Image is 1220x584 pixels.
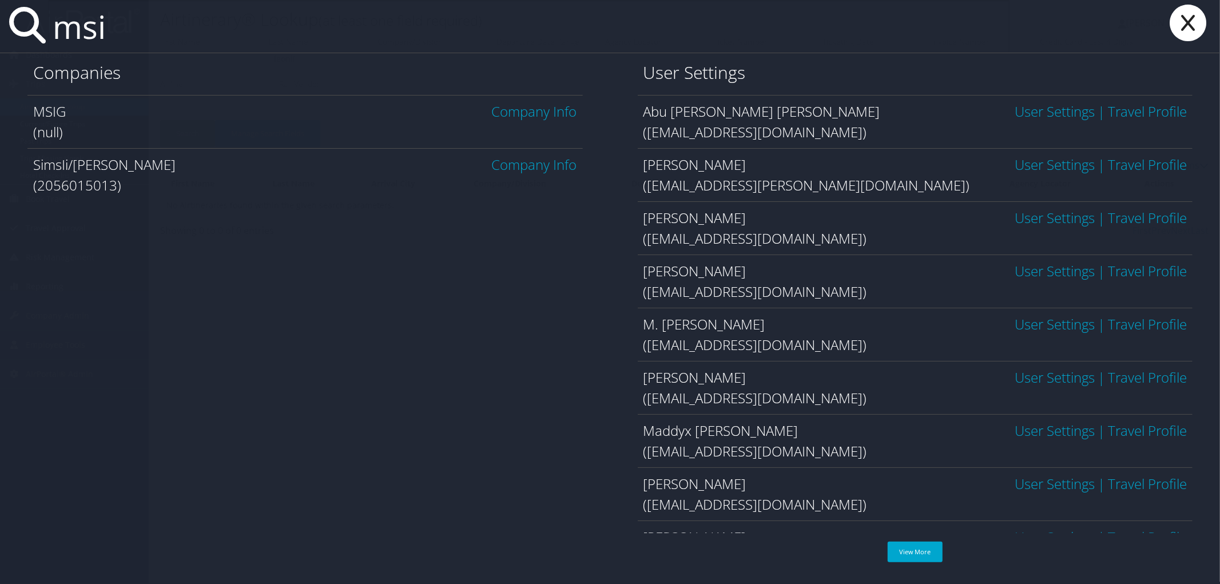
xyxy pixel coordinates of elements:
a: User Settings [1015,368,1095,387]
div: ([EMAIL_ADDRESS][DOMAIN_NAME]) [643,494,1187,515]
div: ([EMAIL_ADDRESS][DOMAIN_NAME]) [643,441,1187,462]
a: User Settings [1015,261,1095,280]
span: [PERSON_NAME] [643,368,746,387]
div: ([EMAIL_ADDRESS][DOMAIN_NAME]) [643,388,1187,408]
span: [PERSON_NAME] [643,527,746,546]
span: [PERSON_NAME] [643,155,746,174]
a: View OBT Profile [1108,474,1187,493]
div: ([EMAIL_ADDRESS][PERSON_NAME][DOMAIN_NAME]) [643,175,1187,196]
span: [PERSON_NAME] [643,261,746,280]
span: SimsIi/[PERSON_NAME] [33,155,176,174]
span: | [1095,527,1108,546]
span: M. [PERSON_NAME] [643,315,765,333]
span: | [1095,368,1108,387]
div: (2056015013) [33,175,577,196]
span: | [1095,155,1108,174]
a: View OBT Profile [1108,208,1187,227]
div: ([EMAIL_ADDRESS][DOMAIN_NAME]) [643,335,1187,355]
span: | [1095,102,1108,121]
span: [PERSON_NAME] [643,208,746,227]
a: View OBT Profile [1108,368,1187,387]
a: User Settings [1015,208,1095,227]
a: View OBT Profile [1108,527,1187,546]
span: | [1095,208,1108,227]
a: User Settings [1015,527,1095,546]
div: ([EMAIL_ADDRESS][DOMAIN_NAME]) [643,122,1187,142]
a: Company Info [492,102,577,121]
a: Company Info [492,155,577,174]
span: | [1095,315,1108,333]
span: Maddyx [PERSON_NAME] [643,421,798,440]
a: View OBT Profile [1108,421,1187,440]
a: View OBT Profile [1108,155,1187,174]
a: User Settings [1015,315,1095,333]
span: | [1095,474,1108,493]
a: User Settings [1015,421,1095,440]
div: ([EMAIL_ADDRESS][DOMAIN_NAME]) [643,228,1187,249]
div: ([EMAIL_ADDRESS][DOMAIN_NAME]) [643,281,1187,302]
span: [PERSON_NAME] [643,474,746,493]
a: User Settings [1015,102,1095,121]
a: User Settings [1015,474,1095,493]
h1: Companies [33,61,577,85]
span: Abu [PERSON_NAME] [PERSON_NAME] [643,102,880,121]
a: View OBT Profile [1108,261,1187,280]
span: | [1095,421,1108,440]
h1: User Settings [643,61,1187,85]
a: View OBT Profile [1108,315,1187,333]
div: (null) [33,122,577,142]
a: View OBT Profile [1108,102,1187,121]
div: MSIG [33,101,577,122]
span: | [1095,261,1108,280]
a: User Settings [1015,155,1095,174]
a: View More [888,542,943,562]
